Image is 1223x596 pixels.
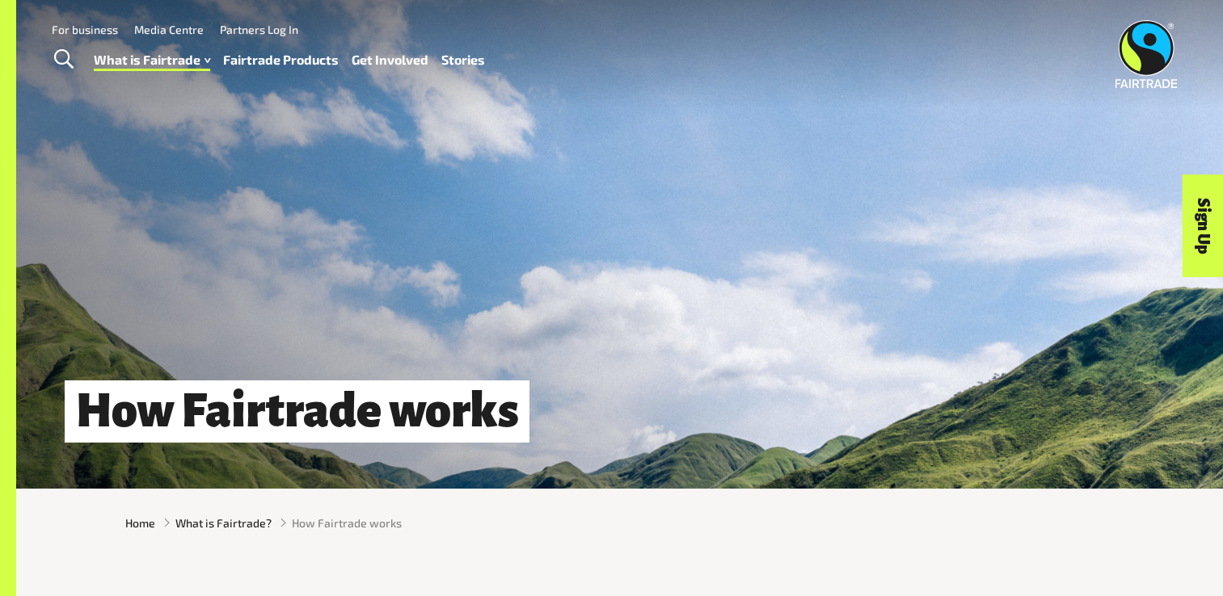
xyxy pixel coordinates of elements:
a: Partners Log In [220,23,298,36]
img: Fairtrade Australia New Zealand logo [1115,20,1178,88]
a: Get Involved [352,48,428,72]
a: Home [125,514,155,531]
a: Media Centre [134,23,204,36]
a: Toggle Search [44,40,83,80]
a: What is Fairtrade? [175,514,272,531]
a: For business [52,23,118,36]
span: How Fairtrade works [292,514,402,531]
a: What is Fairtrade [94,48,210,72]
h1: How Fairtrade works [65,380,529,443]
a: Stories [441,48,485,72]
a: Fairtrade Products [223,48,339,72]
